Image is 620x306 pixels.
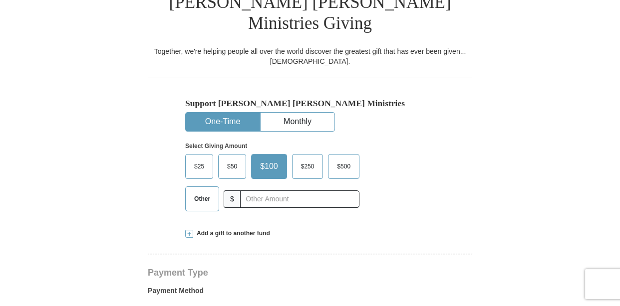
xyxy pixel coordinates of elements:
[193,229,270,238] span: Add a gift to another fund
[186,113,260,131] button: One-Time
[222,159,242,174] span: $50
[296,159,319,174] span: $250
[148,46,472,66] div: Together, we're helping people all over the world discover the greatest gift that has ever been g...
[185,143,247,150] strong: Select Giving Amount
[189,191,215,206] span: Other
[148,269,472,277] h4: Payment Type
[261,113,334,131] button: Monthly
[332,159,355,174] span: $500
[185,98,435,109] h5: Support [PERSON_NAME] [PERSON_NAME] Ministries
[148,286,472,301] label: Payment Method
[224,190,241,208] span: $
[255,159,283,174] span: $100
[189,159,209,174] span: $25
[240,190,359,208] input: Other Amount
